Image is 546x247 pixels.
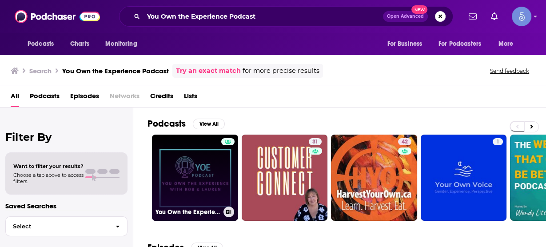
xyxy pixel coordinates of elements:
[387,38,422,50] span: For Business
[5,131,128,143] h2: Filter By
[62,67,169,75] h3: You Own the Experience Podcast
[5,202,128,210] p: Saved Searches
[331,135,417,221] a: 42
[6,223,108,229] span: Select
[433,36,494,52] button: open menu
[99,36,148,52] button: open menu
[119,6,453,27] div: Search podcasts, credits, & more...
[28,38,54,50] span: Podcasts
[30,89,60,107] a: Podcasts
[64,36,95,52] a: Charts
[387,14,424,19] span: Open Advanced
[398,138,411,145] a: 42
[143,9,383,24] input: Search podcasts, credits, & more...
[176,66,241,76] a: Try an exact match
[13,163,84,169] span: Want to filter your results?
[152,135,238,221] a: You Own the Experience Podcast
[147,118,186,129] h2: Podcasts
[383,11,428,22] button: Open AdvancedNew
[381,36,433,52] button: open menu
[493,138,503,145] a: 1
[465,9,480,24] a: Show notifications dropdown
[193,119,225,129] button: View All
[498,38,514,50] span: More
[13,172,84,184] span: Choose a tab above to access filters.
[438,38,481,50] span: For Podcasters
[150,89,173,107] a: Credits
[421,135,507,221] a: 1
[487,9,501,24] a: Show notifications dropdown
[155,208,220,216] h3: You Own the Experience Podcast
[184,89,197,107] a: Lists
[312,138,318,147] span: 31
[5,216,128,236] button: Select
[242,135,328,221] a: 31
[21,36,65,52] button: open menu
[512,7,531,26] button: Show profile menu
[309,138,322,145] a: 31
[402,138,408,147] span: 42
[11,89,19,107] a: All
[512,7,531,26] img: User Profile
[29,67,52,75] h3: Search
[15,8,100,25] img: Podchaser - Follow, Share and Rate Podcasts
[110,89,139,107] span: Networks
[105,38,137,50] span: Monitoring
[496,138,499,147] span: 1
[147,118,225,129] a: PodcastsView All
[70,89,99,107] a: Episodes
[492,36,525,52] button: open menu
[70,38,89,50] span: Charts
[243,66,319,76] span: for more precise results
[411,5,427,14] span: New
[512,7,531,26] span: Logged in as Spiral5-G1
[487,67,532,75] button: Send feedback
